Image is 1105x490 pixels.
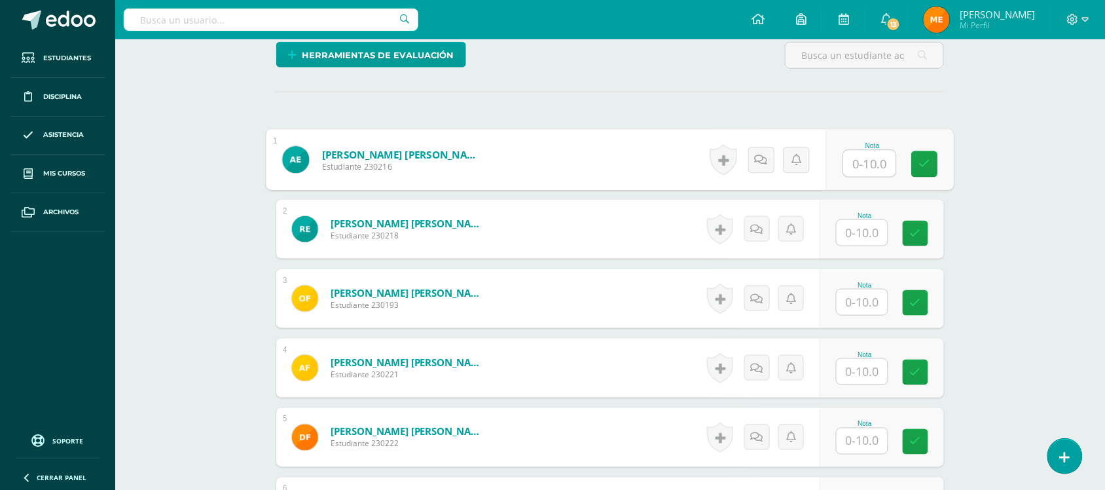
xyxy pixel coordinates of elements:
span: Estudiante 230193 [331,299,488,311]
img: 3907c71adfaaf69bd960319c2fb2f660.png [282,146,309,173]
span: Disciplina [43,92,82,102]
input: 0-10.0 [837,290,888,315]
a: Disciplina [10,78,105,117]
span: Mis cursos [43,168,85,179]
div: Nota [836,212,894,219]
span: Estudiantes [43,53,91,64]
span: Mi Perfil [960,20,1035,31]
input: 0-10.0 [837,359,888,385]
span: Herramientas de evaluación [302,43,454,67]
span: Archivos [43,207,79,217]
input: Busca un usuario... [124,9,418,31]
a: [PERSON_NAME] [PERSON_NAME] [331,356,488,369]
img: ed5167b1a05974703fcbcc28102d96ba.png [292,355,318,381]
input: 0-10.0 [837,428,888,454]
div: Nota [836,282,894,289]
input: Busca un estudiante aquí... [786,43,943,68]
a: [PERSON_NAME] [PERSON_NAME] [322,147,484,161]
input: 0-10.0 [844,151,896,177]
a: Soporte [16,431,100,449]
a: Mis cursos [10,155,105,193]
input: 0-10.0 [837,220,888,246]
div: Nota [836,351,894,358]
img: 0c37aa8c9e7304c1d3407f718105d183.png [292,424,318,451]
div: Nota [836,421,894,428]
a: Asistencia [10,117,105,155]
span: Asistencia [43,130,84,140]
img: 700be974b67557735c3dfbb131833c31.png [924,7,950,33]
span: [PERSON_NAME] [960,8,1035,21]
img: 50e54f660a42e51da7d6a58b3ed086cf.png [292,286,318,312]
a: Archivos [10,193,105,232]
img: 54f51a2274670b6ba0bc3662b28504e2.png [292,216,318,242]
span: 13 [886,17,901,31]
div: Nota [843,142,903,149]
a: [PERSON_NAME] [PERSON_NAME] [331,425,488,438]
span: Estudiante 230216 [322,161,484,173]
a: Herramientas de evaluación [276,42,466,67]
span: Estudiante 230222 [331,438,488,449]
span: Estudiante 230218 [331,230,488,241]
a: [PERSON_NAME] [PERSON_NAME] [331,286,488,299]
span: Soporte [53,436,84,445]
span: Estudiante 230221 [331,369,488,380]
a: [PERSON_NAME] [PERSON_NAME] [331,217,488,230]
span: Cerrar panel [37,473,86,482]
a: Estudiantes [10,39,105,78]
